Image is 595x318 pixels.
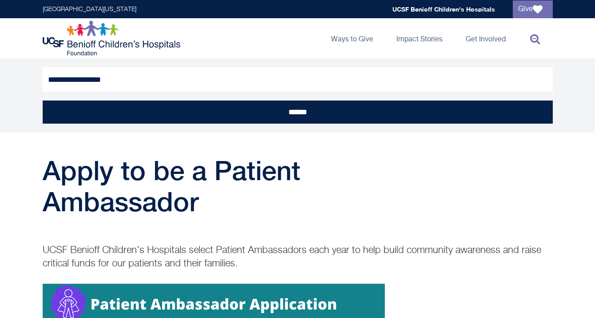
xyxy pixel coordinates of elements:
p: UCSF Benioff Children's Hospitals select Patient Ambassadors each year to help build community aw... [43,244,553,270]
img: Logo for UCSF Benioff Children's Hospitals Foundation [43,20,183,56]
a: Get Involved [459,18,513,58]
a: [GEOGRAPHIC_DATA][US_STATE] [43,6,136,12]
a: Give [513,0,553,18]
a: Impact Stories [389,18,450,58]
a: Ways to Give [324,18,380,58]
span: Apply to be a Patient Ambassador [43,155,300,217]
a: UCSF Benioff Children's Hospitals [392,5,495,13]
